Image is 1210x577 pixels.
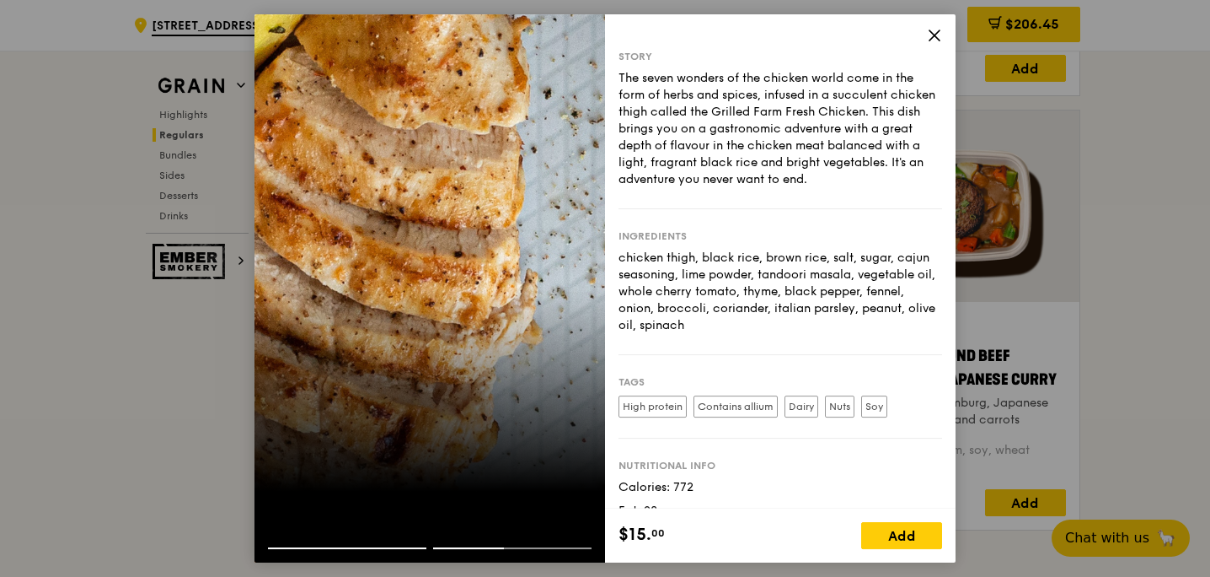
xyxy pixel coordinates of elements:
div: Nutritional info [618,459,942,472]
span: 00 [651,526,665,540]
label: Dairy [784,396,818,418]
div: Story [618,50,942,63]
label: Nuts [825,396,854,418]
div: Calories: 772 [618,479,942,496]
div: Ingredients [618,229,942,243]
div: The seven wonders of the chicken world come in the form of herbs and spices, infused in a succule... [618,70,942,188]
span: $15. [618,522,651,547]
div: Fat: 28g [618,503,942,520]
label: Soy [861,396,887,418]
div: Tags [618,375,942,389]
label: High protein [618,396,687,418]
div: chicken thigh, black rice, brown rice, salt, sugar, cajun seasoning, lime powder, tandoori masala... [618,250,942,334]
label: Contains allium [693,396,778,418]
div: Add [861,522,942,549]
